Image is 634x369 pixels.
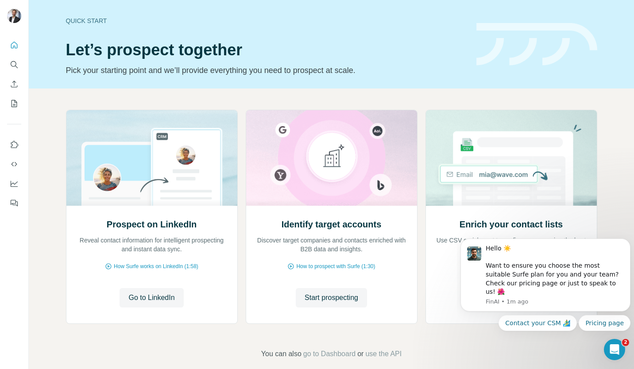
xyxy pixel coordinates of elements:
[425,110,597,206] img: Enrich your contact lists
[7,195,21,211] button: Feedback
[114,262,198,270] span: How Surfe works on LinkedIn (1:58)
[66,41,466,59] h1: Let’s prospect together
[435,236,588,254] p: Use CSV enrichment to confirm you are using the best data available.
[255,236,408,254] p: Discover target companies and contacts enriched with B2B data and insights.
[128,292,174,303] span: Go to LinkedIn
[305,292,358,303] span: Start prospecting
[604,339,625,360] iframe: Intercom live chat
[365,349,402,359] button: use the API
[7,9,21,23] img: Avatar
[622,339,629,346] span: 2
[246,110,418,206] img: Identify target accounts
[282,218,382,231] h2: Identify target accounts
[7,96,21,111] button: My lists
[66,110,238,206] img: Prospect on LinkedIn
[7,37,21,53] button: Quick start
[460,218,563,231] h2: Enrich your contact lists
[303,349,356,359] button: go to Dashboard
[107,218,197,231] h2: Prospect on LinkedIn
[7,137,21,153] button: Use Surfe on LinkedIn
[357,349,363,359] span: or
[296,288,367,307] button: Start prospecting
[7,57,21,73] button: Search
[7,156,21,172] button: Use Surfe API
[261,349,302,359] span: You can also
[7,76,21,92] button: Enrich CSV
[75,236,228,254] p: Reveal contact information for intelligent prospecting and instant data sync.
[296,262,375,270] span: How to prospect with Surfe (1:30)
[66,16,466,25] div: Quick start
[7,176,21,192] button: Dashboard
[120,288,183,307] button: Go to LinkedIn
[457,222,634,345] iframe: Intercom notifications message
[66,64,466,77] p: Pick your starting point and we’ll provide everything you need to prospect at scale.
[476,23,597,66] img: banner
